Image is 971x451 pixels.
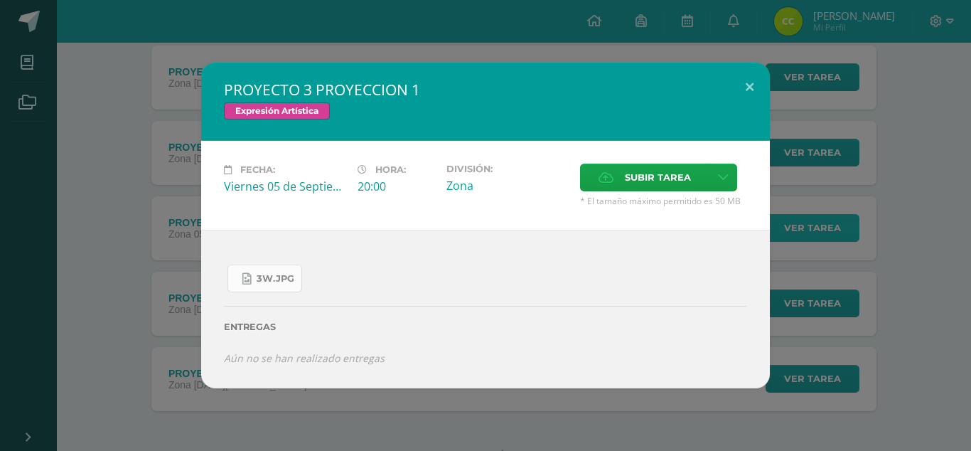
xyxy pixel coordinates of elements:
span: Subir tarea [625,164,691,191]
span: Hora: [375,164,406,175]
h2: PROYECTO 3 PROYECCION 1 [224,80,747,100]
div: 20:00 [358,179,435,194]
span: 3W.jpg [257,273,294,285]
div: Zona [446,178,569,193]
span: * El tamaño máximo permitido es 50 MB [580,195,747,207]
button: Close (Esc) [729,63,770,111]
i: Aún no se han realizado entregas [224,351,385,365]
label: Entregas [224,322,747,332]
label: División: [446,164,569,174]
div: Viernes 05 de Septiembre [224,179,346,194]
a: 3W.jpg [227,265,302,292]
span: Expresión Artística [224,102,330,120]
span: Fecha: [240,164,275,175]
